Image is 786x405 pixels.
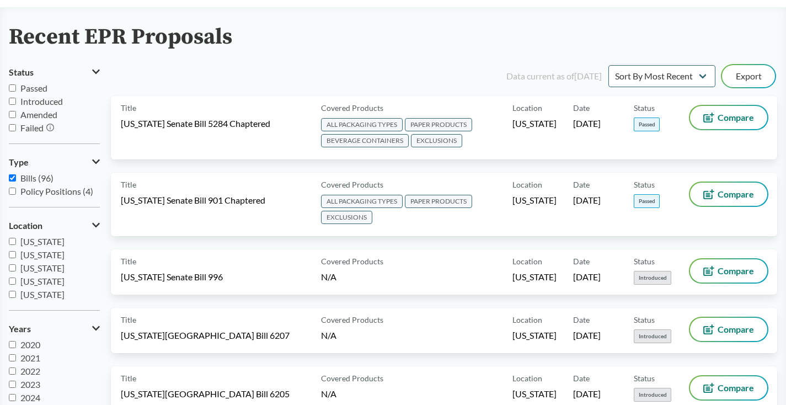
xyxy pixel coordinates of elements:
[20,186,93,196] span: Policy Positions (4)
[512,102,542,114] span: Location
[321,271,336,282] span: N/A
[718,267,754,275] span: Compare
[20,109,57,120] span: Amended
[9,278,16,285] input: [US_STATE]
[121,194,265,206] span: [US_STATE] Senate Bill 901 Chaptered
[20,366,40,376] span: 2022
[321,372,383,384] span: Covered Products
[9,354,16,361] input: 2021
[718,383,754,392] span: Compare
[9,216,100,235] button: Location
[20,339,40,350] span: 2020
[690,318,767,341] button: Compare
[20,276,65,286] span: [US_STATE]
[573,271,601,283] span: [DATE]
[512,372,542,384] span: Location
[321,134,409,147] span: BEVERAGE CONTAINERS
[20,83,47,93] span: Passed
[20,392,40,403] span: 2024
[573,329,601,342] span: [DATE]
[121,179,136,190] span: Title
[405,118,472,131] span: PAPER PRODUCTS
[20,249,65,260] span: [US_STATE]
[20,173,54,183] span: Bills (96)
[121,314,136,326] span: Title
[20,379,40,390] span: 2023
[321,102,383,114] span: Covered Products
[573,118,601,130] span: [DATE]
[634,194,660,208] span: Passed
[321,179,383,190] span: Covered Products
[573,102,590,114] span: Date
[321,314,383,326] span: Covered Products
[9,174,16,182] input: Bills (96)
[321,388,336,399] span: N/A
[9,25,232,50] h2: Recent EPR Proposals
[9,394,16,401] input: 2024
[9,67,34,77] span: Status
[634,314,655,326] span: Status
[573,314,590,326] span: Date
[9,291,16,298] input: [US_STATE]
[690,106,767,129] button: Compare
[634,329,671,343] span: Introduced
[20,353,40,363] span: 2021
[718,190,754,199] span: Compare
[9,157,29,167] span: Type
[690,259,767,283] button: Compare
[121,118,270,130] span: [US_STATE] Senate Bill 5284 Chaptered
[506,70,602,83] div: Data current as of [DATE]
[9,381,16,388] input: 2023
[722,65,775,87] button: Export
[20,96,63,106] span: Introduced
[634,271,671,285] span: Introduced
[512,118,557,130] span: [US_STATE]
[9,84,16,92] input: Passed
[512,388,557,400] span: [US_STATE]
[634,372,655,384] span: Status
[20,122,44,133] span: Failed
[718,325,754,334] span: Compare
[9,124,16,131] input: Failed
[573,255,590,267] span: Date
[121,329,290,342] span: [US_STATE][GEOGRAPHIC_DATA] Bill 6207
[634,255,655,267] span: Status
[634,388,671,402] span: Introduced
[9,319,100,338] button: Years
[512,255,542,267] span: Location
[634,179,655,190] span: Status
[512,194,557,206] span: [US_STATE]
[718,113,754,122] span: Compare
[573,194,601,206] span: [DATE]
[121,271,223,283] span: [US_STATE] Senate Bill 996
[321,118,403,131] span: ALL PACKAGING TYPES
[512,179,542,190] span: Location
[9,221,42,231] span: Location
[634,118,660,131] span: Passed
[20,236,65,247] span: [US_STATE]
[9,98,16,105] input: Introduced
[9,153,100,172] button: Type
[512,271,557,283] span: [US_STATE]
[121,102,136,114] span: Title
[405,195,472,208] span: PAPER PRODUCTS
[121,388,290,400] span: [US_STATE][GEOGRAPHIC_DATA] Bill 6205
[512,329,557,342] span: [US_STATE]
[411,134,462,147] span: EXCLUSIONS
[9,341,16,348] input: 2020
[9,238,16,245] input: [US_STATE]
[9,111,16,118] input: Amended
[634,102,655,114] span: Status
[573,388,601,400] span: [DATE]
[321,255,383,267] span: Covered Products
[9,251,16,258] input: [US_STATE]
[321,195,403,208] span: ALL PACKAGING TYPES
[573,179,590,190] span: Date
[9,63,100,82] button: Status
[20,289,65,300] span: [US_STATE]
[321,211,372,224] span: EXCLUSIONS
[9,188,16,195] input: Policy Positions (4)
[690,183,767,206] button: Compare
[9,367,16,375] input: 2022
[573,372,590,384] span: Date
